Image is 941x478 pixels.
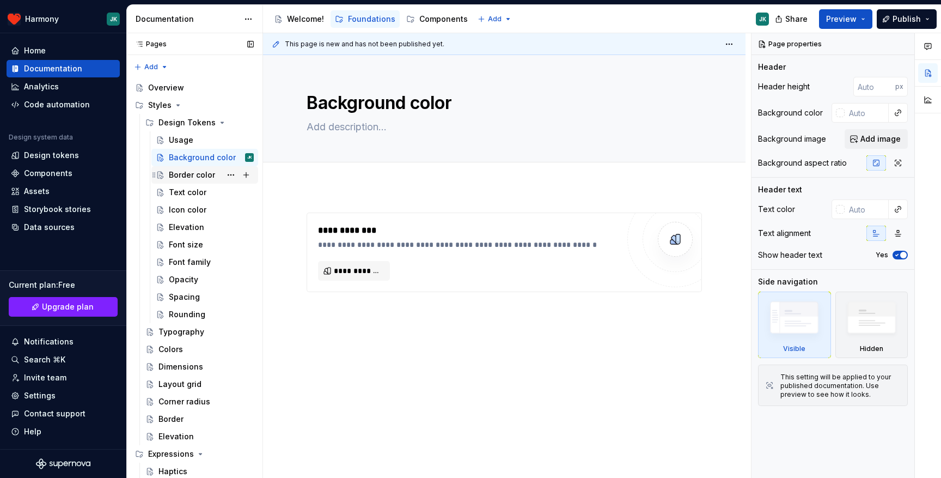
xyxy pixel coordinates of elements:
[758,184,802,195] div: Header text
[36,458,90,469] svg: Supernova Logo
[169,257,211,268] div: Font family
[331,10,400,28] a: Foundations
[7,42,120,59] a: Home
[758,228,811,239] div: Text alignment
[24,45,46,56] div: Home
[151,149,258,166] a: Background colorJK
[158,326,204,337] div: Typography
[110,15,117,23] div: JK
[24,426,41,437] div: Help
[304,90,700,116] textarea: Background color
[151,236,258,253] a: Font size
[141,114,258,131] div: Design Tokens
[835,292,908,358] div: Hidden
[131,40,167,49] div: Pages
[758,204,795,215] div: Text color
[270,10,328,28] a: Welcome!
[24,222,75,233] div: Data sources
[853,77,895,96] input: Auto
[24,63,82,74] div: Documentation
[488,15,502,23] span: Add
[151,131,258,149] a: Usage
[780,373,901,399] div: This setting will be applied to your published documentation. Use preview to see how it looks.
[7,351,120,368] button: Search ⌘K
[783,344,805,353] div: Visible
[151,288,258,306] a: Spacing
[131,79,258,96] a: Overview
[758,158,847,168] div: Background aspect ratio
[141,323,258,341] a: Typography
[769,9,815,29] button: Share
[7,333,120,350] button: Notifications
[141,428,258,445] a: Elevation
[158,117,216,128] div: Design Tokens
[348,14,395,25] div: Foundations
[860,344,883,353] div: Hidden
[845,129,908,149] button: Add image
[402,10,472,28] a: Components
[169,309,205,320] div: Rounding
[826,14,857,25] span: Preview
[169,187,206,198] div: Text color
[758,134,826,144] div: Background image
[148,449,194,459] div: Expressions
[148,82,184,93] div: Overview
[819,9,872,29] button: Preview
[24,336,74,347] div: Notifications
[876,251,888,259] label: Yes
[144,63,158,71] span: Add
[169,135,193,146] div: Usage
[7,78,120,95] a: Analytics
[24,372,66,383] div: Invite team
[151,271,258,288] a: Opacity
[131,96,258,114] div: Styles
[169,170,215,180] div: Border color
[158,466,187,477] div: Haptics
[25,14,59,25] div: Harmony
[419,14,468,25] div: Components
[758,107,823,118] div: Background color
[7,219,120,236] a: Data sources
[141,341,258,358] a: Colors
[270,8,472,30] div: Page tree
[7,147,120,164] a: Design tokens
[169,204,206,215] div: Icon color
[474,11,515,27] button: Add
[24,408,85,419] div: Contact support
[7,369,120,386] a: Invite team
[9,133,73,142] div: Design system data
[758,276,818,287] div: Side navigation
[2,7,124,31] button: HarmonyJK
[7,96,120,113] a: Code automation
[141,376,258,393] a: Layout grid
[9,280,118,291] div: Current plan : Free
[148,100,172,111] div: Styles
[287,14,324,25] div: Welcome!
[758,81,810,92] div: Header height
[893,14,921,25] span: Publish
[9,297,118,317] button: Upgrade plan
[141,393,258,410] a: Corner radius
[845,103,889,123] input: Auto
[151,306,258,323] a: Rounding
[860,134,901,144] span: Add image
[758,292,831,358] div: Visible
[141,358,258,376] a: Dimensions
[895,82,903,91] p: px
[151,253,258,271] a: Font family
[758,62,786,72] div: Header
[151,219,258,236] a: Elevation
[24,354,65,365] div: Search ⌘K
[169,274,198,285] div: Opacity
[877,9,937,29] button: Publish
[158,396,210,407] div: Corner radius
[758,250,822,261] div: Show header text
[24,204,91,215] div: Storybook stories
[169,239,203,250] div: Font size
[24,390,56,401] div: Settings
[158,431,194,442] div: Elevation
[151,184,258,201] a: Text color
[136,14,239,25] div: Documentation
[285,40,444,49] span: This page is new and has not been published yet.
